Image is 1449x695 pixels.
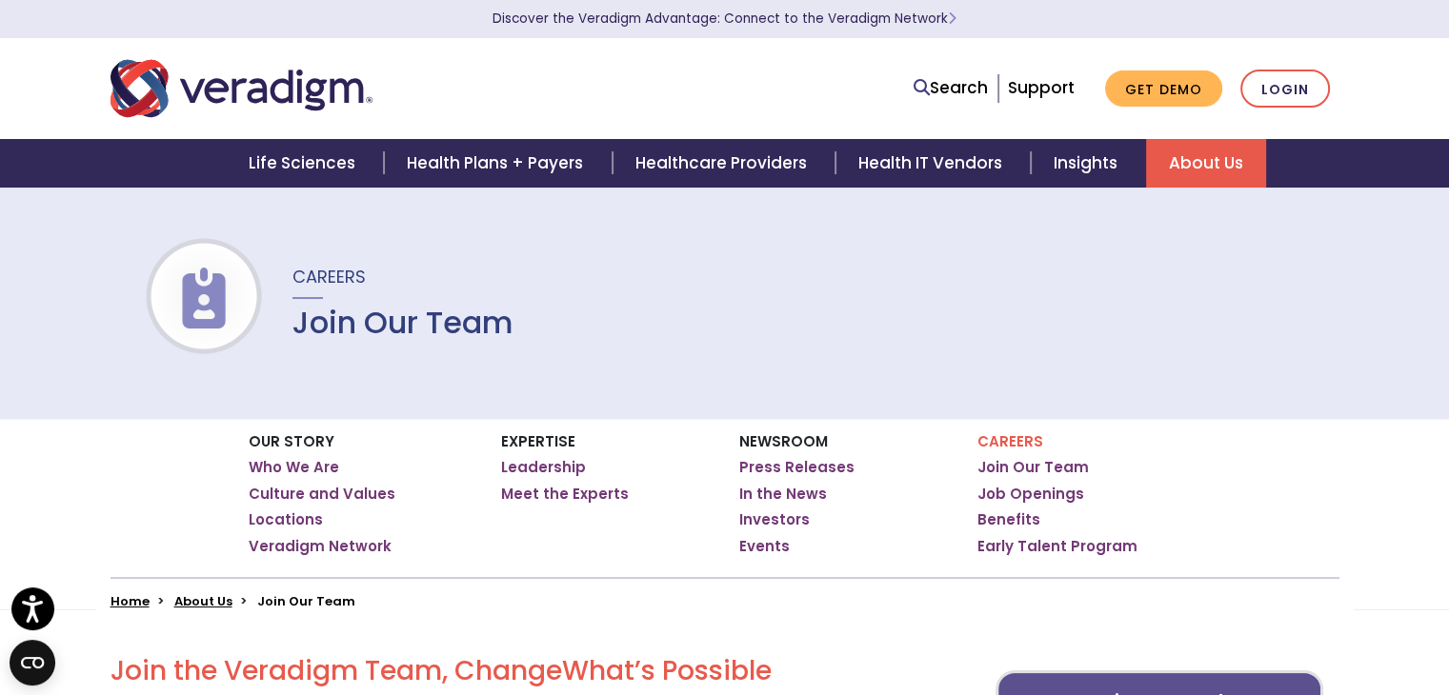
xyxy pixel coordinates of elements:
h1: Join Our Team [292,305,513,341]
a: In the News [739,485,827,504]
a: Healthcare Providers [613,139,835,188]
a: Home [111,592,150,610]
a: Who We Are [249,458,339,477]
a: Job Openings [977,485,1084,504]
a: About Us [174,592,232,610]
a: Early Talent Program [977,537,1137,556]
a: Get Demo [1105,70,1222,108]
a: Insights [1031,139,1146,188]
a: Life Sciences [226,139,384,188]
a: Discover the Veradigm Advantage: Connect to the Veradigm NetworkLearn More [493,10,956,28]
img: Veradigm logo [111,57,372,120]
a: Investors [739,510,810,529]
button: Open CMP widget [10,640,55,685]
a: Leadership [501,458,586,477]
a: Health Plans + Payers [384,139,612,188]
a: Search [914,75,988,101]
a: Login [1240,69,1330,109]
a: Press Releases [739,458,855,477]
a: Events [739,537,790,556]
a: Support [1008,76,1075,99]
span: Careers [292,265,366,288]
a: Benefits [977,510,1040,529]
span: What’s Possible [562,652,772,689]
a: About Us [1146,139,1266,188]
a: Health IT Vendors [835,139,1031,188]
a: Culture and Values [249,485,395,504]
a: Veradigm Network [249,537,392,556]
h2: Join the Veradigm Team, Change [111,655,889,687]
a: Locations [249,510,323,529]
a: Meet the Experts [501,485,629,504]
a: Join Our Team [977,458,1089,477]
span: Learn More [948,10,956,28]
